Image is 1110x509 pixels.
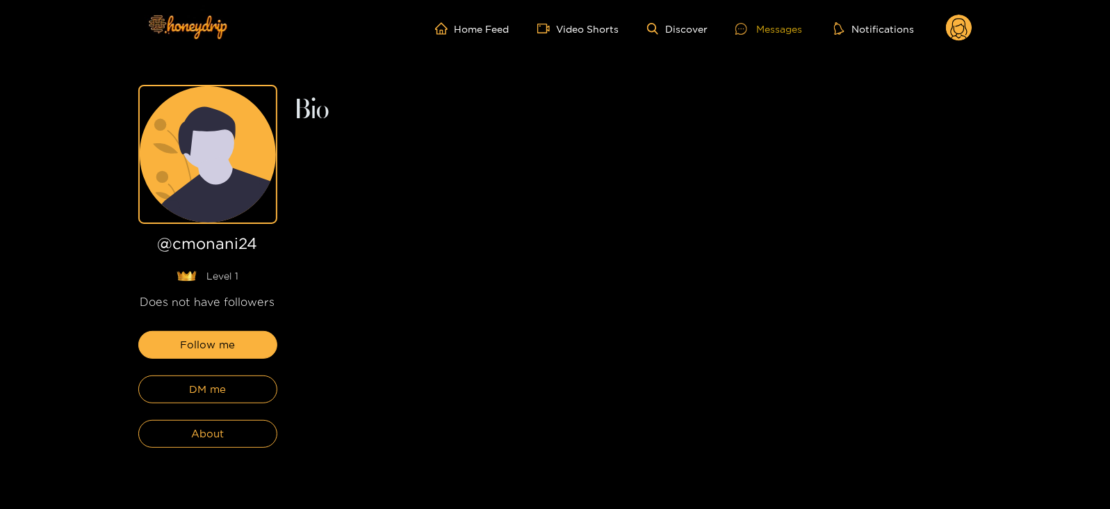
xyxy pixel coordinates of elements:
[537,22,619,35] a: Video Shorts
[138,294,277,310] div: Does not have followers
[189,381,226,398] span: DM me
[138,420,277,448] button: About
[537,22,557,35] span: video-camera
[647,23,708,35] a: Discover
[138,331,277,359] button: Follow me
[180,337,235,353] span: Follow me
[177,270,197,282] img: lavel grade
[435,22,455,35] span: home
[735,21,802,37] div: Messages
[138,235,277,258] h1: @ cmonani24
[138,375,277,403] button: DM me
[830,22,918,35] button: Notifications
[294,99,972,122] h2: Bio
[435,22,509,35] a: Home Feed
[207,269,239,283] span: Level 1
[191,426,224,442] span: About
